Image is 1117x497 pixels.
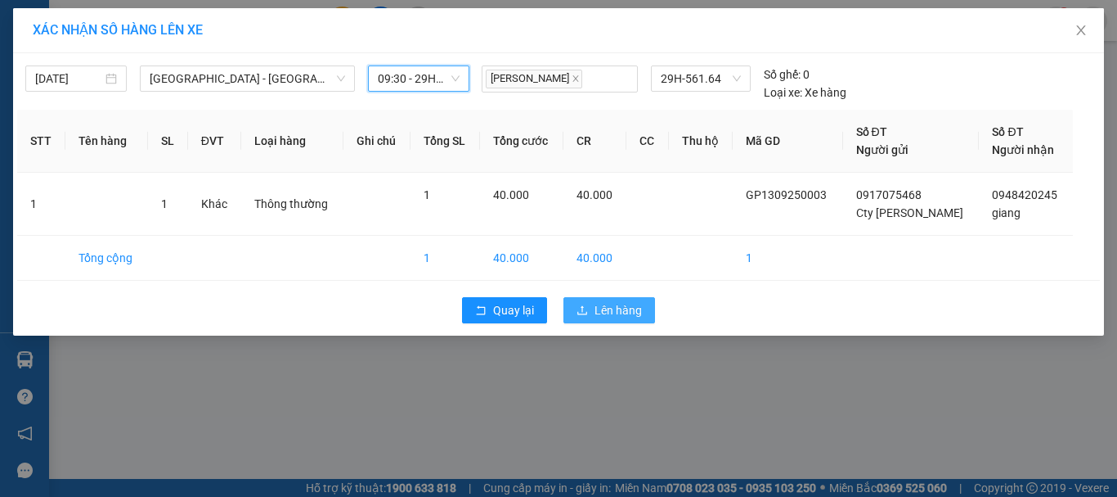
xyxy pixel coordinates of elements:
span: GP1309250003 [177,116,274,133]
th: Tên hàng [65,110,147,173]
span: close [1074,24,1088,37]
span: Fanpage: CargobusMK - Hotline/Zalo: 082.3.29.22.29 [15,51,172,79]
th: CC [626,110,668,173]
span: Số ĐT [856,125,887,138]
div: 0 [764,66,810,84]
th: STT [17,110,65,173]
th: SL [148,110,188,173]
span: 40.000 [493,188,529,201]
span: 29H-561.64 [661,66,741,91]
button: Close [1058,8,1104,54]
td: Khác [188,173,242,236]
th: CR [563,110,627,173]
th: Ghi chú [343,110,410,173]
span: 0917075468 [856,188,922,201]
span: [PERSON_NAME] [486,70,582,88]
span: close [572,75,580,83]
span: Cty [PERSON_NAME] [856,206,963,219]
th: Tổng cước [480,110,563,173]
span: 1 [161,197,168,210]
span: 09:30 - 29H-561.64 [378,66,460,91]
td: Thông thường [241,173,343,236]
button: rollbackQuay lại [462,297,547,323]
span: Người nhận [992,143,1054,156]
span: 40.000 [576,188,612,201]
th: Mã GD [733,110,842,173]
span: Số ghế: [764,66,801,84]
span: 1 [424,188,430,201]
th: ĐVT [188,110,242,173]
span: upload [576,305,588,318]
td: 1 [733,236,842,281]
strong: PHIẾU GỬI HÀNG: [GEOGRAPHIC_DATA] - [GEOGRAPHIC_DATA] [11,83,175,154]
div: Xe hàng [764,84,846,102]
span: Quay lại [493,301,534,319]
span: giang [992,206,1021,219]
th: Tổng SL [410,110,480,173]
img: logo [6,83,9,159]
span: Lên hàng [594,301,642,319]
span: Loại xe: [764,84,802,102]
td: 1 [17,173,65,236]
td: Tổng cộng [65,236,147,281]
span: 835 Giải Phóng, Giáp Bát [22,34,167,47]
td: 40.000 [563,236,627,281]
span: GP1309250003 [746,188,827,201]
span: XÁC NHẬN SỐ HÀNG LÊN XE [33,22,203,38]
span: Người gửi [856,143,908,156]
th: Loại hàng [241,110,343,173]
input: 13/09/2025 [35,70,102,88]
span: Cargobus MK [33,8,153,29]
span: rollback [475,305,487,318]
span: Hà Nội - Phủ Lý [150,66,345,91]
span: down [336,74,346,84]
td: 40.000 [480,236,563,281]
th: Thu hộ [669,110,733,173]
td: 1 [410,236,480,281]
button: uploadLên hàng [563,297,655,323]
span: 0948420245 [992,188,1057,201]
span: Số ĐT [992,125,1023,138]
